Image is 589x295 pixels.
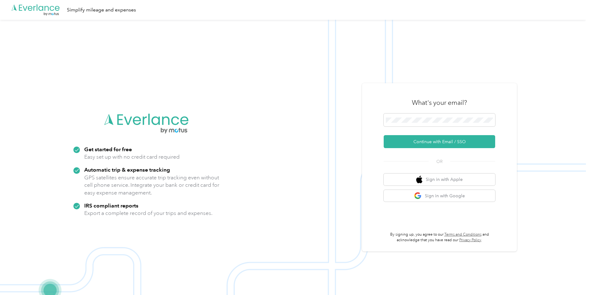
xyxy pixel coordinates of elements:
[429,158,450,165] span: OR
[384,232,495,243] p: By signing up, you agree to our and acknowledge that you have read our .
[84,209,212,217] p: Export a complete record of your trips and expenses.
[84,166,170,173] strong: Automatic trip & expense tracking
[67,6,136,14] div: Simplify mileage and expenses
[414,192,422,200] img: google logo
[459,238,481,242] a: Privacy Policy
[384,190,495,202] button: google logoSign in with Google
[84,174,220,197] p: GPS satellites ensure accurate trip tracking even without cell phone service. Integrate your bank...
[84,153,180,161] p: Easy set up with no credit card required
[416,176,422,183] img: apple logo
[412,98,467,107] h3: What's your email?
[384,173,495,186] button: apple logoSign in with Apple
[84,146,132,152] strong: Get started for free
[384,135,495,148] button: Continue with Email / SSO
[444,232,482,237] a: Terms and Conditions
[84,202,138,209] strong: IRS compliant reports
